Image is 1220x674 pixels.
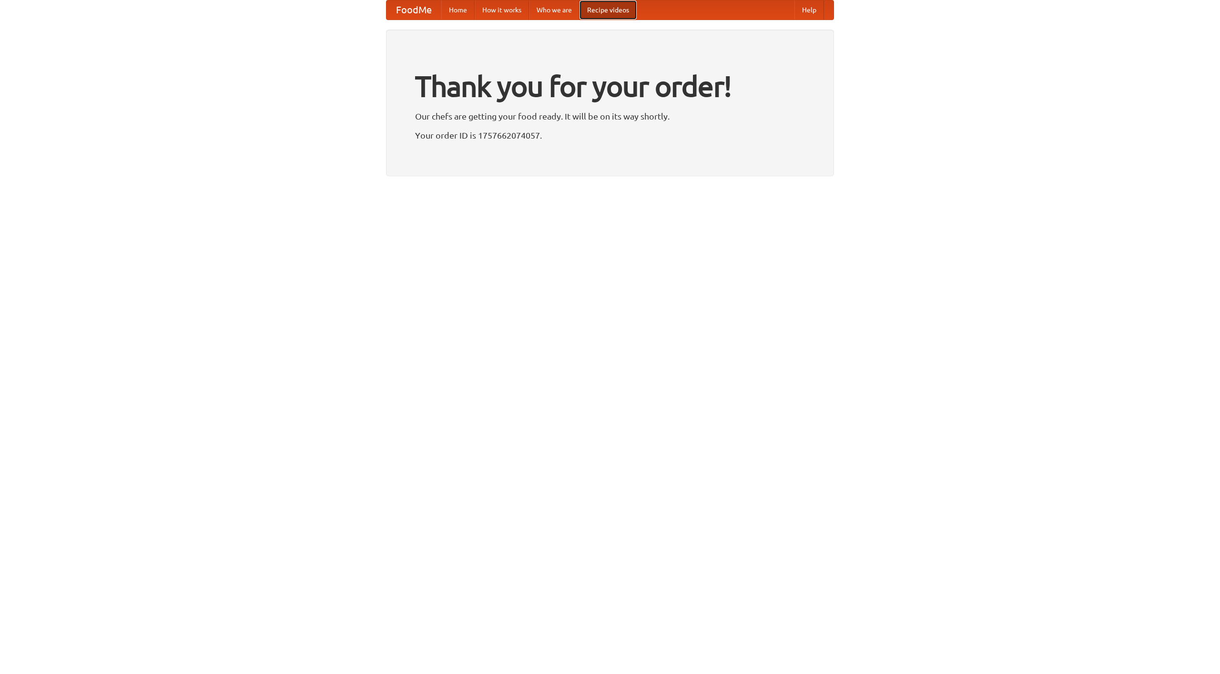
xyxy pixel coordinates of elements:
a: FoodMe [386,0,441,20]
a: Who we are [529,0,579,20]
p: Our chefs are getting your food ready. It will be on its way shortly. [415,109,805,123]
a: Home [441,0,475,20]
a: How it works [475,0,529,20]
p: Your order ID is 1757662074057. [415,128,805,142]
h1: Thank you for your order! [415,63,805,109]
a: Help [794,0,824,20]
a: Recipe videos [579,0,637,20]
